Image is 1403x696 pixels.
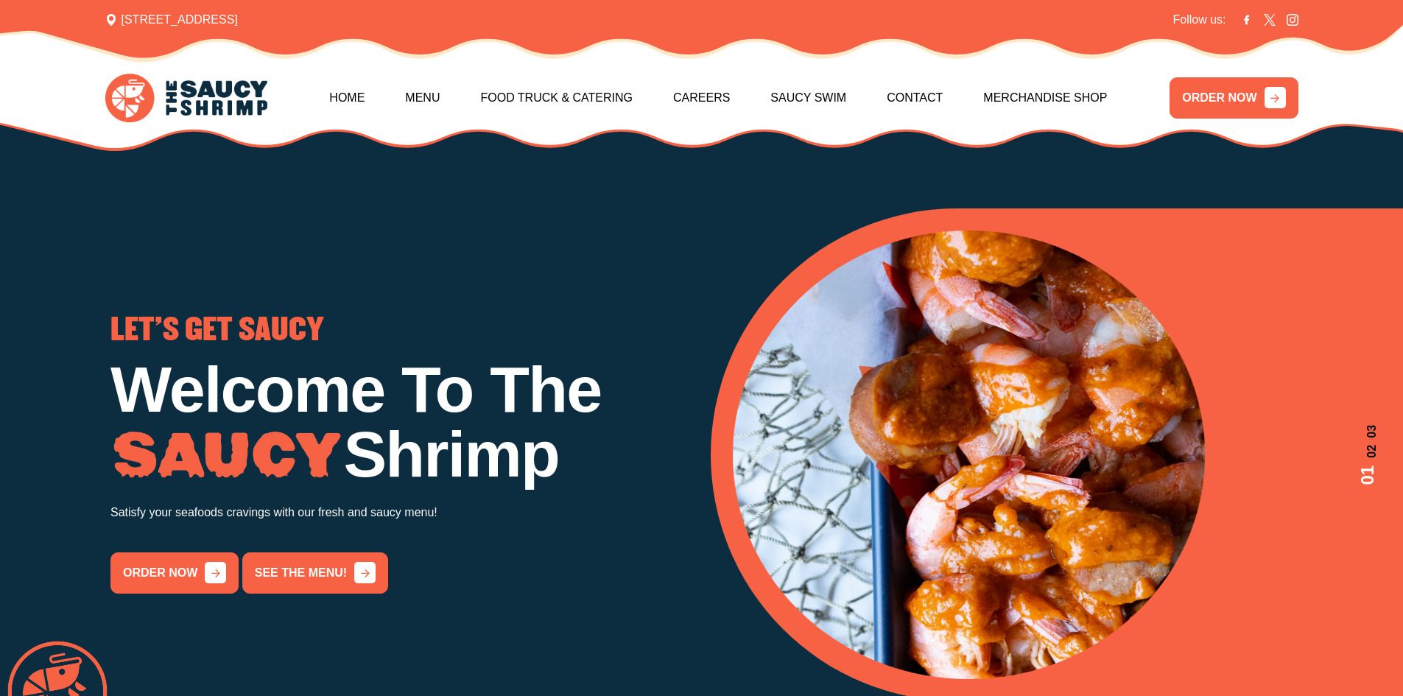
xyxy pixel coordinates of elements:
h1: Welcome To The Shrimp [110,357,693,487]
div: 1 / 3 [733,231,1382,679]
a: Careers [673,66,730,130]
a: Menu [405,66,440,130]
a: Merchandise Shop [983,66,1107,130]
a: order now [110,552,239,594]
img: logo [105,74,267,123]
a: ORDER NOW [1170,77,1298,119]
span: Follow us: [1172,11,1226,29]
img: Banner Image [733,231,1205,679]
span: LET'S GET SAUCY [110,316,324,345]
a: Food Truck & Catering [480,66,633,130]
span: 03 [1354,424,1381,437]
span: 01 [1354,465,1381,485]
img: Image [110,432,343,479]
span: 02 [1354,445,1381,458]
div: 1 / 3 [110,316,693,593]
a: See the menu! [242,552,388,594]
a: Contact [887,66,943,130]
a: Saucy Swim [770,66,846,130]
a: Home [329,66,365,130]
p: Satisfy your seafoods cravings with our fresh and saucy menu! [110,502,693,523]
span: [STREET_ADDRESS] [105,11,238,29]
